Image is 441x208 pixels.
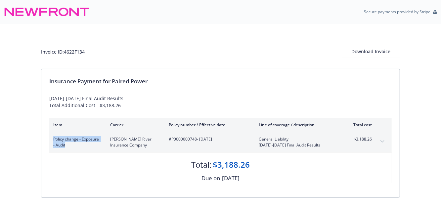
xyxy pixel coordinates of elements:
[41,48,85,55] div: Invoice ID: 4622F134
[259,136,336,142] span: General Liability
[259,142,336,148] span: [DATE]-[DATE] Final Audit Results
[110,136,158,148] span: [PERSON_NAME] River Insurance Company
[169,136,248,142] span: #P0000000748 - [DATE]
[377,136,388,147] button: expand content
[49,132,392,152] div: Policy change - Exposure - Audit[PERSON_NAME] River Insurance Company#P0000000748- [DATE]General ...
[110,122,158,128] div: Carrier
[342,45,400,58] button: Download Invoice
[191,159,211,170] div: Total:
[222,174,240,183] div: [DATE]
[201,174,220,183] div: Due on
[364,9,430,15] p: Secure payments provided by Stripe
[53,136,100,148] span: Policy change - Exposure - Audit
[259,136,336,148] span: General Liability[DATE]-[DATE] Final Audit Results
[347,122,372,128] div: Total cost
[49,77,392,86] div: Insurance Payment for Paired Power
[347,136,372,142] span: $3,188.26
[53,122,100,128] div: Item
[213,159,250,170] div: $3,188.26
[169,122,248,128] div: Policy number / Effective date
[49,95,392,109] div: [DATE]-[DATE] Final Audit Results Total Additional Cost - $3,188.26
[259,122,336,128] div: Line of coverage / description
